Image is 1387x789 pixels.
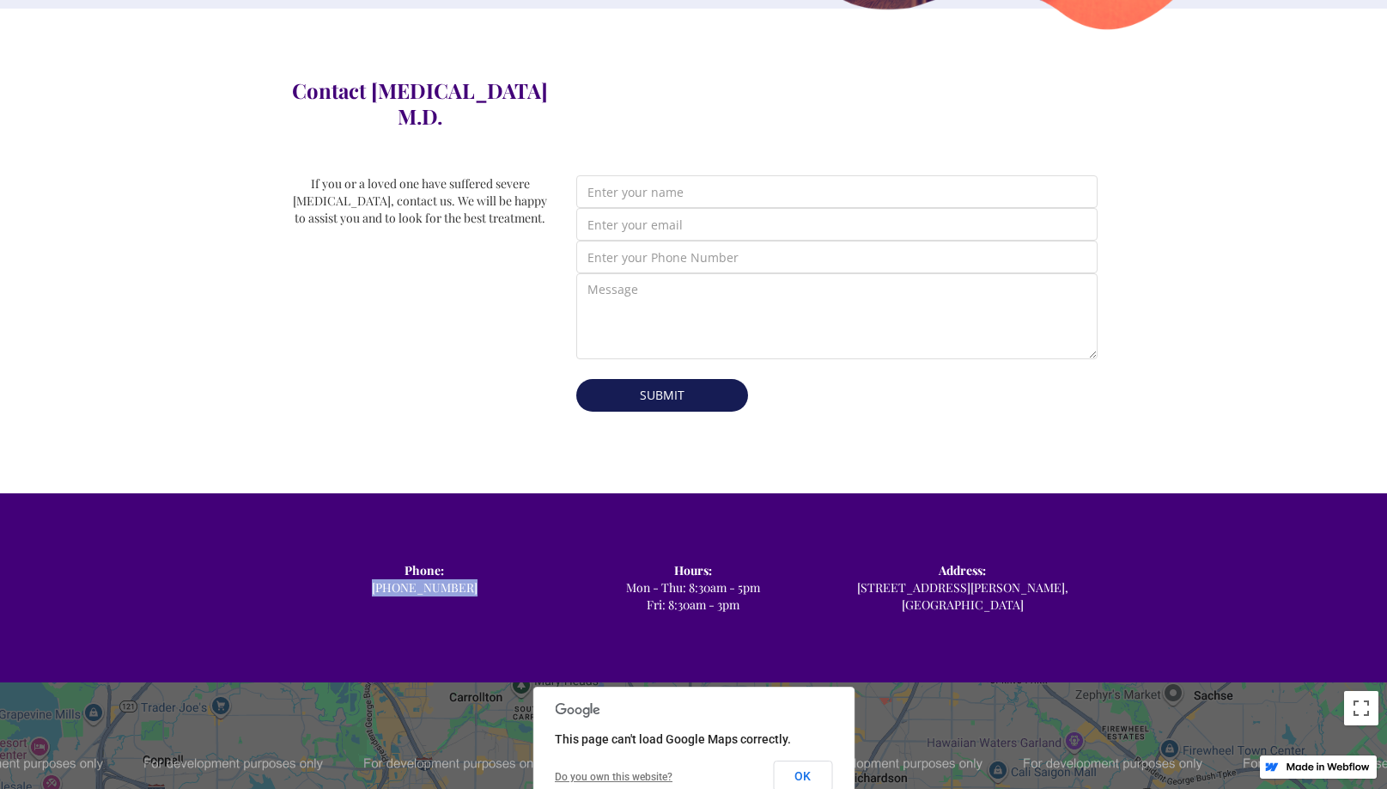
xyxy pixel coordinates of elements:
div: [STREET_ADDRESS][PERSON_NAME], [GEOGRAPHIC_DATA] [828,562,1097,614]
strong: Phone: ‍ [405,562,444,578]
strong: Address: ‍ [939,562,986,578]
img: Made in Webflow [1286,762,1370,771]
div: Mon - Thu: 8:30am - 5pm Fri: 8:30am - 3pm [559,562,828,614]
h3: Contact [MEDICAL_DATA] M.D. [290,77,551,129]
a: Do you own this website? [555,771,672,783]
input: Submit [576,379,748,412]
button: Toggle fullscreen view [1344,691,1378,725]
form: Email Form [576,175,1098,412]
span: This page can't load Google Maps correctly. [555,732,791,746]
input: Enter your Phone Number [576,241,1098,273]
div: If you or a loved one have suffered severe [MEDICAL_DATA], contact us. We will be happy to assist... [290,175,551,227]
input: Enter your name [576,175,1098,208]
input: Enter your email [576,208,1098,241]
div: [PHONE_NUMBER] [290,562,559,596]
strong: Hours: ‍ [674,562,712,578]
